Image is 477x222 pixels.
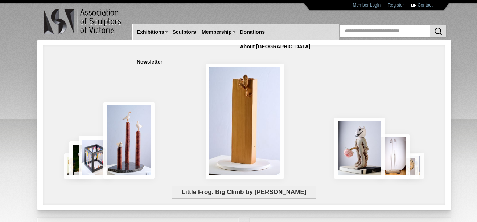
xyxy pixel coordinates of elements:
img: Contact ASV [411,4,416,7]
img: Little Frog. Big Climb [206,64,284,179]
a: Contact [418,3,432,8]
a: Newsletter [134,55,165,69]
img: Waiting together for the Home coming [405,153,424,179]
a: Register [388,3,404,8]
img: Search [434,27,443,36]
a: Sculptors [169,25,199,39]
a: Member Login [353,3,381,8]
span: Little Frog. Big Climb by [PERSON_NAME] [172,186,316,199]
img: logo.png [43,7,123,36]
img: Let There Be Light [334,118,385,179]
a: About [GEOGRAPHIC_DATA] [237,40,313,53]
img: Rising Tides [103,102,155,179]
a: Exhibitions [134,25,167,39]
img: Swingers [377,134,410,179]
a: Donations [237,25,268,39]
a: Membership [199,25,234,39]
